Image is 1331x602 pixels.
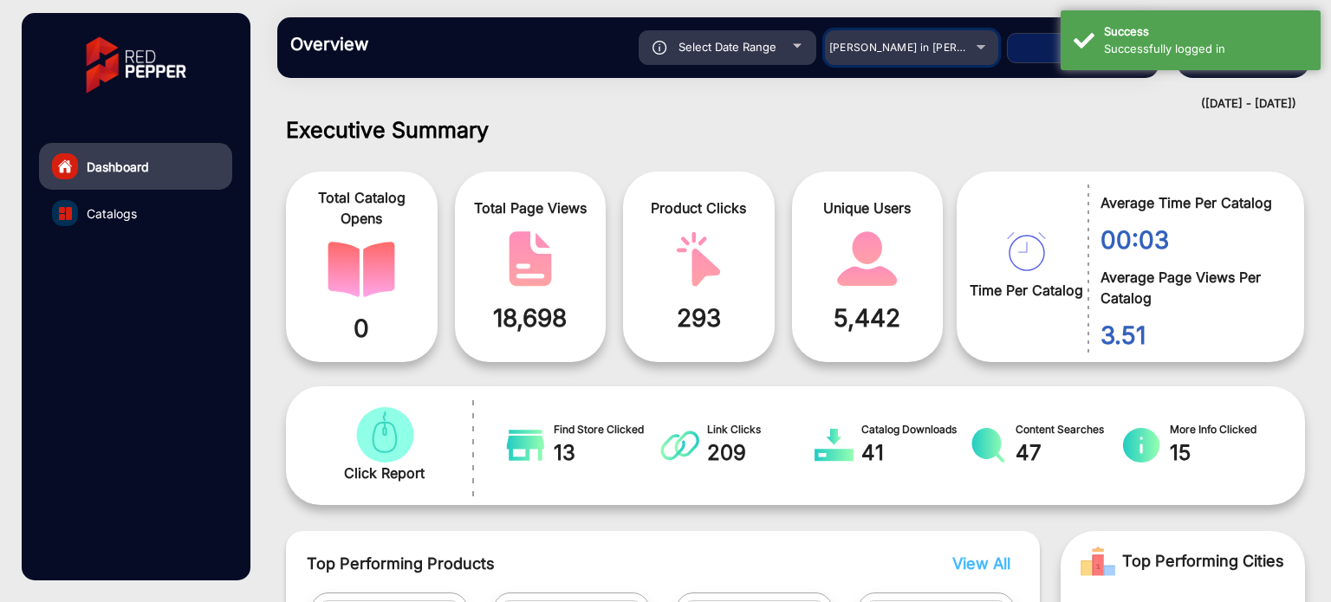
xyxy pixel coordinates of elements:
h1: Executive Summary [286,117,1305,143]
img: catalog [59,207,72,220]
img: catalog [969,428,1008,463]
span: 47 [1016,437,1123,469]
img: vmg-logo [74,22,198,108]
img: icon [653,41,667,55]
span: 13 [554,437,661,469]
span: 41 [861,437,969,469]
span: Link Clicks [707,422,815,437]
span: Top Performing Products [307,552,847,575]
div: Success [1104,23,1308,41]
span: Total Page Views [468,197,594,218]
img: catalog [328,242,395,297]
img: catalog [815,428,854,463]
button: View All [948,552,1006,575]
span: Unique Users [805,197,931,218]
span: Average Time Per Catalog [1101,192,1278,213]
span: Catalogs [87,204,137,223]
a: Dashboard [39,143,232,190]
span: Product Clicks [636,197,762,218]
span: 0 [299,310,425,346]
span: Click Report [344,463,425,483]
img: catalog [506,428,545,463]
div: Successfully logged in [1104,41,1308,58]
h3: Overview [290,34,533,55]
span: View All [952,554,1010,573]
span: 3.51 [1101,317,1278,353]
span: More Info Clicked [1170,422,1277,437]
img: catalog [834,231,901,287]
span: 18,698 [468,300,594,336]
img: catalog [660,428,699,463]
span: Total Catalog Opens [299,187,425,229]
img: catalog [351,407,419,463]
img: Rank image [1081,544,1115,579]
span: Top Performing Cities [1122,544,1284,579]
button: Apply [1007,33,1146,63]
span: 209 [707,437,815,469]
span: Dashboard [87,158,149,176]
img: catalog [1007,232,1046,271]
img: catalog [497,231,564,287]
img: catalog [665,231,732,287]
span: 15 [1170,437,1277,469]
span: Find Store Clicked [554,422,661,437]
span: Average Page Views Per Catalog [1101,267,1278,308]
span: 00:03 [1101,222,1278,258]
span: [PERSON_NAME] in [PERSON_NAME] [829,41,1021,54]
a: Catalogs [39,190,232,236]
div: ([DATE] - [DATE]) [260,95,1296,113]
span: 5,442 [805,300,931,336]
span: Content Searches [1016,422,1123,437]
span: Catalog Downloads [861,422,969,437]
img: home [57,159,73,174]
span: Select Date Range [678,40,776,54]
img: catalog [1122,428,1161,463]
span: 293 [636,300,762,336]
